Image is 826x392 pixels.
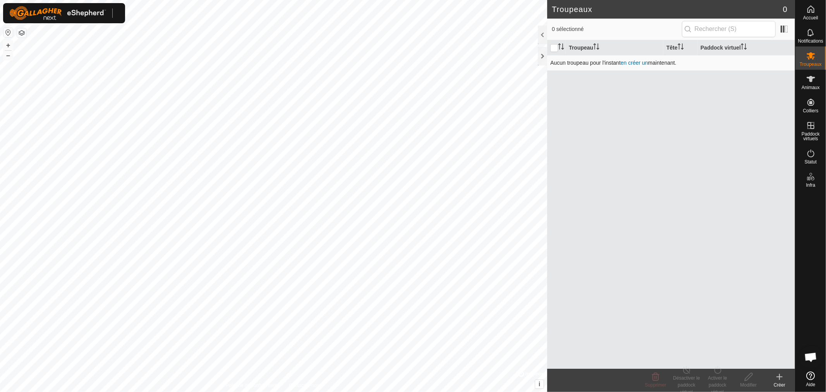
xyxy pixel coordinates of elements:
span: Statut [805,160,817,164]
button: Couches de carte [17,28,26,38]
p-sorticon: Activer pour trier [593,45,599,51]
h2: Troupeaux [552,5,783,14]
p-sorticon: Activer pour trier [741,45,747,51]
a: Contactez-nous [289,382,321,389]
span: Colliers [803,108,818,113]
th: Tête [663,40,697,55]
th: Troupeau [566,40,663,55]
span: Troupeaux [800,62,822,67]
button: + [3,41,13,50]
input: Rechercher (S) [682,21,776,37]
span: Notifications [798,39,823,43]
button: Réinitialiser la carte [3,28,13,37]
span: i [539,381,540,387]
div: Modifier [733,382,764,389]
div: Open chat [799,346,823,369]
img: Logo Gallagher [9,6,106,20]
span: 0 sélectionné [552,25,682,33]
span: Aide [806,382,815,387]
a: Aide [795,368,826,390]
span: Supprimer [645,382,666,388]
a: en créer un [621,60,648,66]
button: – [3,51,13,60]
button: i [535,380,544,389]
div: Créer [764,382,795,389]
th: Paddock virtuel [697,40,795,55]
span: Accueil [803,15,818,20]
p-sorticon: Activer pour trier [558,45,564,51]
span: 0 [783,3,787,15]
a: Politique de confidentialité [226,382,280,389]
span: Infra [806,183,815,187]
td: Aucun troupeau pour l'instant maintenant. [547,55,795,70]
p-sorticon: Activer pour trier [678,45,684,51]
span: Paddock virtuels [797,132,824,141]
span: Animaux [802,85,820,90]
